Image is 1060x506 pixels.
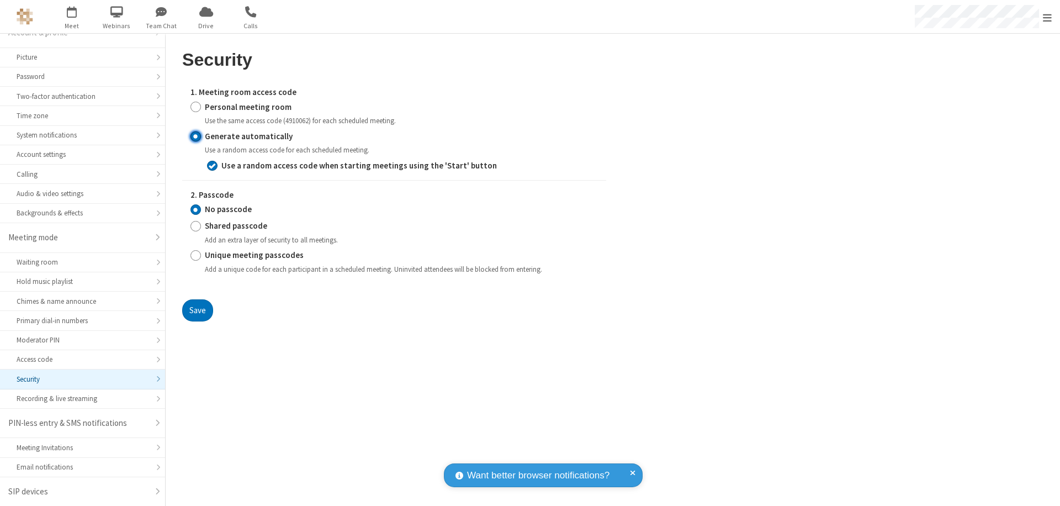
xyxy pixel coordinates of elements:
strong: Shared passcode [205,220,267,231]
iframe: Chat [1032,477,1052,498]
span: Webinars [96,21,137,31]
div: Recording & live streaming [17,393,149,404]
strong: Personal meeting room [205,102,291,112]
label: 1. Meeting room access code [190,86,598,99]
div: Primary dial-in numbers [17,315,149,326]
span: Calls [230,21,272,31]
div: System notifications [17,130,149,140]
strong: No passcode [205,204,252,214]
span: Meet [51,21,93,31]
div: SIP devices [8,486,149,498]
h2: Security [182,50,606,70]
div: Meeting Invitations [17,442,149,453]
button: Save [182,299,213,321]
div: Add a unique code for each participant in a scheduled meeting. Uninvited attendees will be blocke... [205,264,598,275]
strong: Use a random access code when starting meetings using the 'Start' button [221,160,497,171]
div: Account settings [17,149,149,160]
div: PIN-less entry & SMS notifications [8,417,149,430]
div: Two-factor authentication [17,91,149,102]
div: Security [17,374,149,384]
div: Calling [17,169,149,180]
strong: Unique meeting passcodes [205,250,304,260]
span: Team Chat [141,21,182,31]
span: Want better browser notifications? [467,468,609,483]
div: Hold music playlist [17,276,149,287]
label: 2. Passcode [190,189,598,202]
div: Meeting mode [8,231,149,244]
div: Moderator PIN [17,335,149,345]
div: Picture [17,52,149,62]
div: Add an extra layer of security to all meetings. [205,235,598,245]
div: Backgrounds & effects [17,208,149,218]
div: Email notifications [17,462,149,472]
div: Chimes & name announce [17,296,149,307]
div: Waiting room [17,257,149,267]
div: Access code [17,354,149,365]
div: Use the same access code (4910062) for each scheduled meeting. [205,115,598,126]
div: Use a random access code for each scheduled meeting. [205,145,598,155]
div: Audio & video settings [17,188,149,199]
span: Drive [185,21,227,31]
strong: Generate automatically [205,131,293,141]
div: Password [17,71,149,82]
div: Time zone [17,110,149,121]
img: QA Selenium DO NOT DELETE OR CHANGE [17,8,33,25]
